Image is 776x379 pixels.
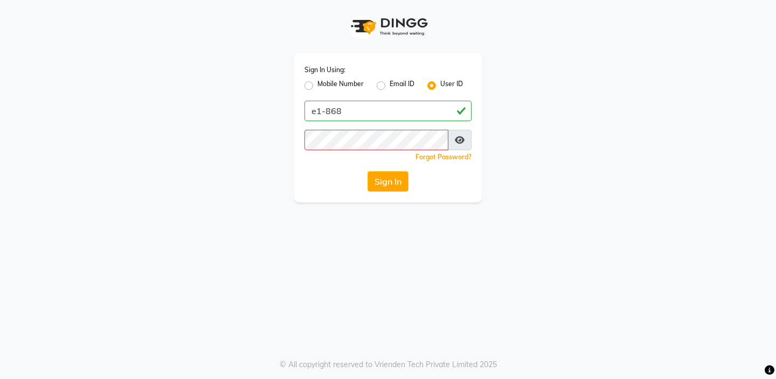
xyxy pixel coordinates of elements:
img: logo1.svg [345,11,431,43]
a: Forgot Password? [415,153,472,161]
input: Username [304,101,472,121]
input: Username [304,130,448,150]
label: Email ID [390,79,414,92]
label: Mobile Number [317,79,364,92]
label: User ID [440,79,463,92]
button: Sign In [368,171,408,192]
label: Sign In Using: [304,65,345,75]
